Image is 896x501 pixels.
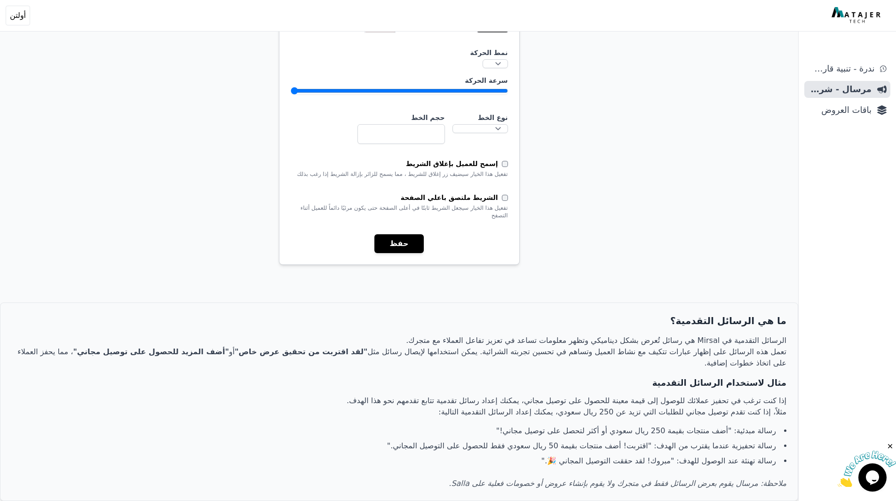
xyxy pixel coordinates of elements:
[357,113,445,122] label: حجم الخط
[73,347,229,356] span: "أضف المزيد للحصول على توصيل مجاني"
[12,455,786,467] li: رسالة تهنئة عند الوصول للهدف: "مبروك! لقد حققت التوصيل المجاني 🎉."
[452,113,508,122] label: نوع الخط
[291,76,508,85] label: سرعة الحركة
[12,425,786,437] li: رسالة مبدئية: "أضف منتجات بقيمة 250 ريال سعودي أو أكثر لتحصل على توصيل مجاني!"
[10,10,26,21] span: أولتن
[291,204,508,219] div: تفعيل هذا الخيار سيجعل الشريط ثابتًا في أعلى الصفحة حتى يكون مرئيًا دائماً للعميل أثناء التصفح
[291,48,508,57] label: نمط الحركة
[12,314,786,327] h2: ما هي الرسائل التقدمية؟
[6,6,30,25] button: أولتن
[12,440,786,452] li: رسالة تحفيزية عندما يقترب من الهدف: "اقتربت! أضف منتجات بقيمة 50 ريال سعودي فقط للحصول على التوصي...
[838,442,896,487] iframe: chat widget
[808,103,872,117] span: باقات العروض
[374,234,423,253] button: حفظ
[808,62,874,75] span: ندرة - تنبية قارب علي النفاذ
[12,335,786,369] p: الرسائل التقدمية في Mirsal هي رسائل تُعرض بشكل ديناميكي وتظهر معلومات تساعد في تعزيز تفاعل العملا...
[12,478,786,489] p: ملاحظة: مرسال يقوم بعرض الرسائل فقط في متجرك ولا يقوم بإنشاء عروض أو خصومات فعلية على Salla.
[832,7,883,24] img: MatajerTech Logo
[12,395,786,418] p: إذا كنت ترغب في تحفيز عملائك للوصول إلى قيمة معينة للحصول على توصيل مجاني، يمكنك إعداد رسائل تقدم...
[12,376,786,390] h3: مثال لاستخدام الرسائل التقدمية
[808,83,872,96] span: مرسال - شريط دعاية
[235,347,367,356] span: "لقد اقتربت من تحقيق عرض خاص"
[291,170,508,178] div: تفعيل هذا الخيار سيضيف زر إغلاق للشريط ، مما يسمح للزائر بإزالة الشريط إذا رغب بذلك
[401,193,502,202] label: الشريط ملتصق باعلي الصفحة
[406,159,502,168] label: إسمح للعميل بإغلاق الشريط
